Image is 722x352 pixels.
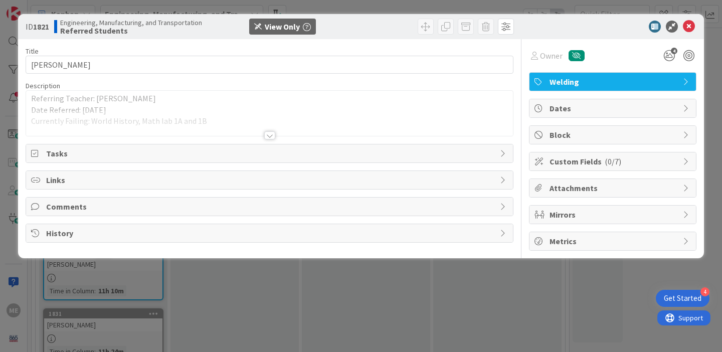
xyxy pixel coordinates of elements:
span: Links [46,174,495,186]
div: 4 [700,287,709,296]
span: Description [26,81,60,90]
div: View Only [265,21,300,33]
label: Title [26,47,39,56]
b: 1821 [33,22,49,32]
b: Referred Students [60,27,202,35]
span: Metrics [550,235,678,247]
span: ( 0/7 ) [605,156,621,166]
span: Mirrors [550,209,678,221]
span: Dates [550,102,678,114]
p: Date Referred: [DATE] [31,104,508,116]
input: type card name here... [26,56,513,74]
span: Comments [46,201,495,213]
div: Get Started [664,293,701,303]
div: Open Get Started checklist, remaining modules: 4 [656,290,709,307]
p: Referring Teacher: [PERSON_NAME] [31,93,508,104]
span: Block [550,129,678,141]
span: Support [21,2,46,14]
span: Custom Fields [550,155,678,167]
span: ID [26,21,49,33]
span: History [46,227,495,239]
span: Attachments [550,182,678,194]
span: Tasks [46,147,495,159]
span: 4 [671,48,677,54]
span: Engineering, Manufacturing, and Transportation [60,19,202,27]
span: Welding [550,76,678,88]
span: Owner [540,50,563,62]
